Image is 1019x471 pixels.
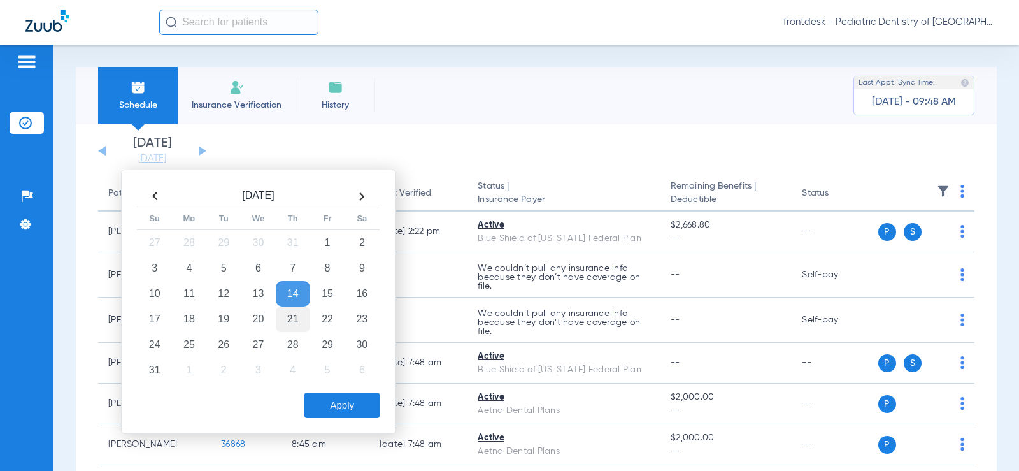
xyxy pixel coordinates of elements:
input: Search for patients [159,10,318,35]
td: [PERSON_NAME] [98,424,211,465]
img: Schedule [131,80,146,95]
p: We couldn’t pull any insurance info because they don’t have coverage on file. [478,309,650,336]
li: [DATE] [114,137,190,165]
span: Insurance Verification [187,99,286,112]
div: Aetna Dental Plans [478,445,650,458]
a: [DATE] [114,152,190,165]
span: -- [671,232,781,245]
span: P [878,354,896,372]
button: Apply [304,393,380,418]
td: Self-pay [792,252,878,298]
img: Search Icon [166,17,177,28]
td: [DATE] 7:48 AM [369,343,468,384]
img: Zuub Logo [25,10,69,32]
img: group-dot-blue.svg [960,185,964,198]
img: History [328,80,343,95]
div: Patient Name [108,187,201,200]
span: $2,000.00 [671,391,781,404]
div: Active [478,219,650,232]
th: Remaining Benefits | [660,176,792,212]
img: group-dot-blue.svg [960,225,964,238]
iframe: Chat Widget [955,410,1019,471]
img: Manual Insurance Verification [229,80,245,95]
span: -- [671,404,781,417]
span: $2,000.00 [671,431,781,445]
th: Status | [467,176,660,212]
td: -- [369,298,468,343]
div: Active [478,391,650,404]
td: 8:45 AM [281,424,369,465]
td: [DATE] 7:48 AM [369,424,468,465]
div: Patient Name [108,187,164,200]
td: -- [792,424,878,465]
td: -- [369,252,468,298]
td: -- [792,384,878,424]
img: group-dot-blue.svg [960,268,964,281]
div: Blue Shield of [US_STATE] Federal Plan [478,363,650,377]
div: Aetna Dental Plans [478,404,650,417]
div: Last Verified [380,187,431,200]
span: -- [671,358,680,367]
span: Last Appt. Sync Time: [859,76,935,89]
span: Insurance Payer [478,193,650,207]
span: frontdesk - Pediatric Dentistry of [GEOGRAPHIC_DATA][US_STATE] ([GEOGRAPHIC_DATA]) [783,16,994,29]
span: Schedule [108,99,168,112]
img: group-dot-blue.svg [960,356,964,369]
span: $2,668.80 [671,219,781,232]
span: Deductible [671,193,781,207]
div: Active [478,350,650,363]
td: -- [792,343,878,384]
span: P [878,436,896,454]
span: History [305,99,366,112]
div: Last Verified [380,187,458,200]
img: filter.svg [937,185,950,198]
th: Status [792,176,878,212]
td: -- [792,212,878,252]
span: -- [671,315,680,324]
span: S [904,223,922,241]
span: P [878,223,896,241]
img: last sync help info [960,78,969,87]
img: group-dot-blue.svg [960,397,964,410]
td: [DATE] 2:22 PM [369,212,468,252]
img: group-dot-blue.svg [960,314,964,326]
td: [DATE] 7:48 AM [369,384,468,424]
span: P [878,395,896,413]
span: -- [671,445,781,458]
th: [DATE] [172,186,345,207]
p: We couldn’t pull any insurance info because they don’t have coverage on file. [478,264,650,291]
div: Active [478,431,650,445]
span: -- [671,270,680,279]
span: S [904,354,922,372]
td: Self-pay [792,298,878,343]
img: hamburger-icon [17,54,37,69]
div: Blue Shield of [US_STATE] Federal Plan [478,232,650,245]
span: [DATE] - 09:48 AM [872,96,956,108]
span: 36868 [221,440,245,449]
